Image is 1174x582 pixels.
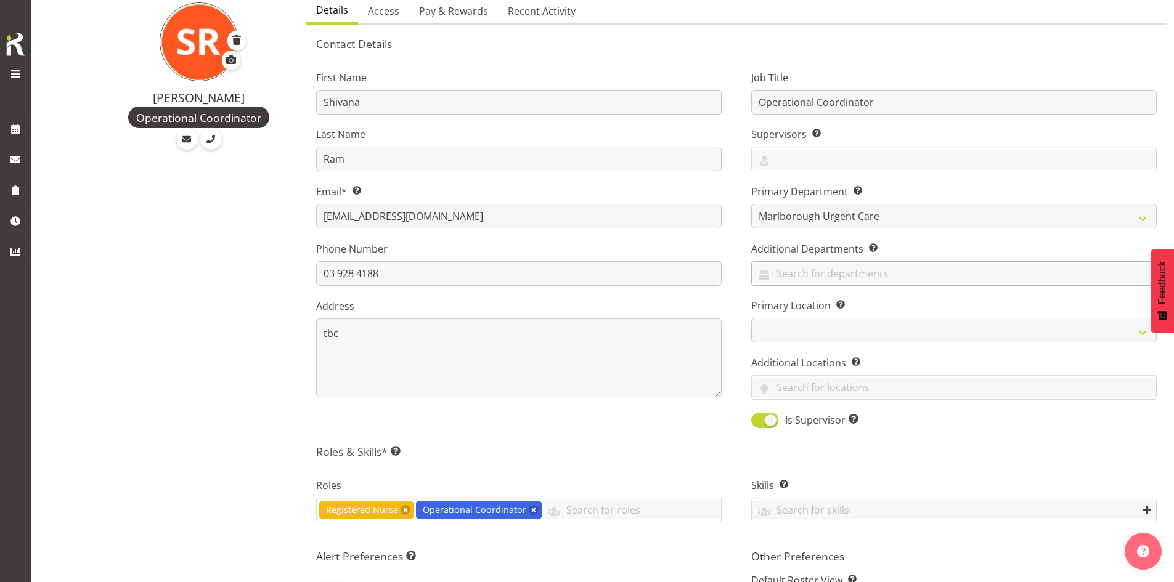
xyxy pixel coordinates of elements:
[316,299,722,313] label: Address
[542,500,721,519] input: Search for roles
[751,184,1157,199] label: Primary Department
[316,204,722,228] input: Email Address
[3,31,28,58] img: Rosterit icon logo
[752,500,1156,519] input: Search for skills
[316,241,722,256] label: Phone Number
[1157,261,1168,304] span: Feedback
[751,241,1157,256] label: Additional Departments
[778,413,858,427] span: Is Supervisor
[751,70,1157,85] label: Job Title
[751,478,1157,493] label: Skills
[316,184,722,199] label: Email*
[752,264,1156,283] input: Search for departments
[316,70,722,85] label: First Name
[751,90,1157,115] input: Job Title
[368,4,399,18] span: Access
[200,128,222,150] a: Call Employee
[1137,545,1149,557] img: help-xxl-2.png
[316,37,1157,51] h5: Contact Details
[326,503,398,517] span: Registered Nurse
[136,110,261,126] span: Operational Coordinator
[316,261,722,286] input: Phone Number
[316,445,1157,458] h5: Roles & Skills*
[419,4,488,18] span: Pay & Rewards
[423,503,526,517] span: Operational Coordinator
[176,128,198,150] a: Email Employee
[316,90,722,115] input: First Name
[160,2,238,81] img: shivana-ram11822.jpg
[316,549,722,563] h5: Alert Preferences
[106,91,291,105] h4: [PERSON_NAME]
[751,127,1157,142] label: Supervisors
[752,378,1156,397] input: Search for locations
[316,2,348,17] span: Details
[751,298,1157,313] label: Primary Location
[316,478,722,493] label: Roles
[751,549,1157,563] h5: Other Preferences
[1151,249,1174,333] button: Feedback - Show survey
[751,355,1157,370] label: Additional Locations
[316,147,722,171] input: Last Name
[508,4,576,18] span: Recent Activity
[316,127,722,142] label: Last Name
